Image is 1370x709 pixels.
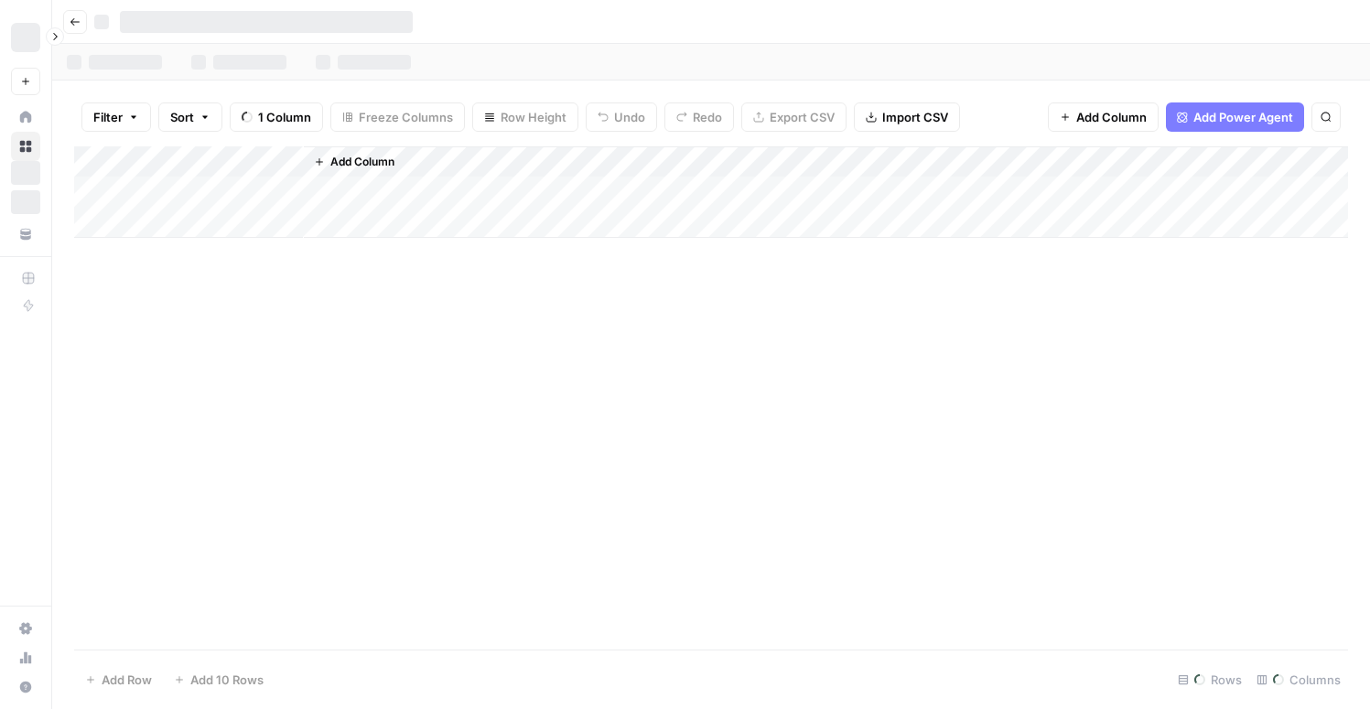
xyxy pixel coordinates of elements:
span: Add 10 Rows [190,671,264,689]
button: Add Row [74,665,163,694]
a: Your Data [11,220,40,249]
a: Home [11,102,40,132]
span: Add Column [1076,108,1147,126]
span: Freeze Columns [359,108,453,126]
button: Row Height [472,102,578,132]
button: Export CSV [741,102,847,132]
button: Redo [664,102,734,132]
button: Sort [158,102,222,132]
button: Filter [81,102,151,132]
a: Settings [11,614,40,643]
a: Usage [11,643,40,672]
span: Undo [614,108,645,126]
span: Row Height [501,108,566,126]
span: Export CSV [770,108,835,126]
button: 1 Column [230,102,323,132]
button: Freeze Columns [330,102,465,132]
span: Filter [93,108,123,126]
span: Add Power Agent [1193,108,1293,126]
span: 1 Column [258,108,311,126]
div: Rows [1170,665,1249,694]
button: Add Power Agent [1166,102,1304,132]
div: Columns [1249,665,1348,694]
button: Undo [586,102,657,132]
span: Add Row [102,671,152,689]
button: Add Column [307,150,402,174]
button: Import CSV [854,102,960,132]
span: Import CSV [882,108,948,126]
a: Browse [11,132,40,161]
button: Help + Support [11,672,40,702]
button: Add Column [1048,102,1159,132]
span: Sort [170,108,194,126]
span: Add Column [330,154,394,170]
span: Redo [693,108,722,126]
button: Add 10 Rows [163,665,275,694]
